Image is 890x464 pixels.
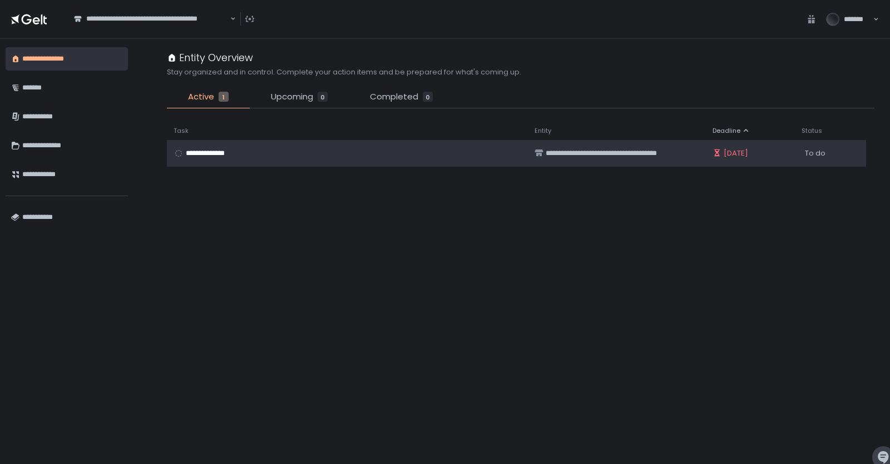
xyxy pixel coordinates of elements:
[713,127,740,135] span: Deadline
[167,67,521,77] h2: Stay organized and in control. Complete your action items and be prepared for what's coming up.
[370,91,418,103] span: Completed
[271,91,313,103] span: Upcoming
[724,148,748,158] span: [DATE]
[535,127,551,135] span: Entity
[802,127,822,135] span: Status
[805,148,825,158] span: To do
[74,24,229,35] input: Search for option
[219,92,229,102] div: 1
[423,92,433,102] div: 0
[174,127,189,135] span: Task
[318,92,328,102] div: 0
[67,8,236,31] div: Search for option
[188,91,214,103] span: Active
[167,50,253,65] div: Entity Overview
